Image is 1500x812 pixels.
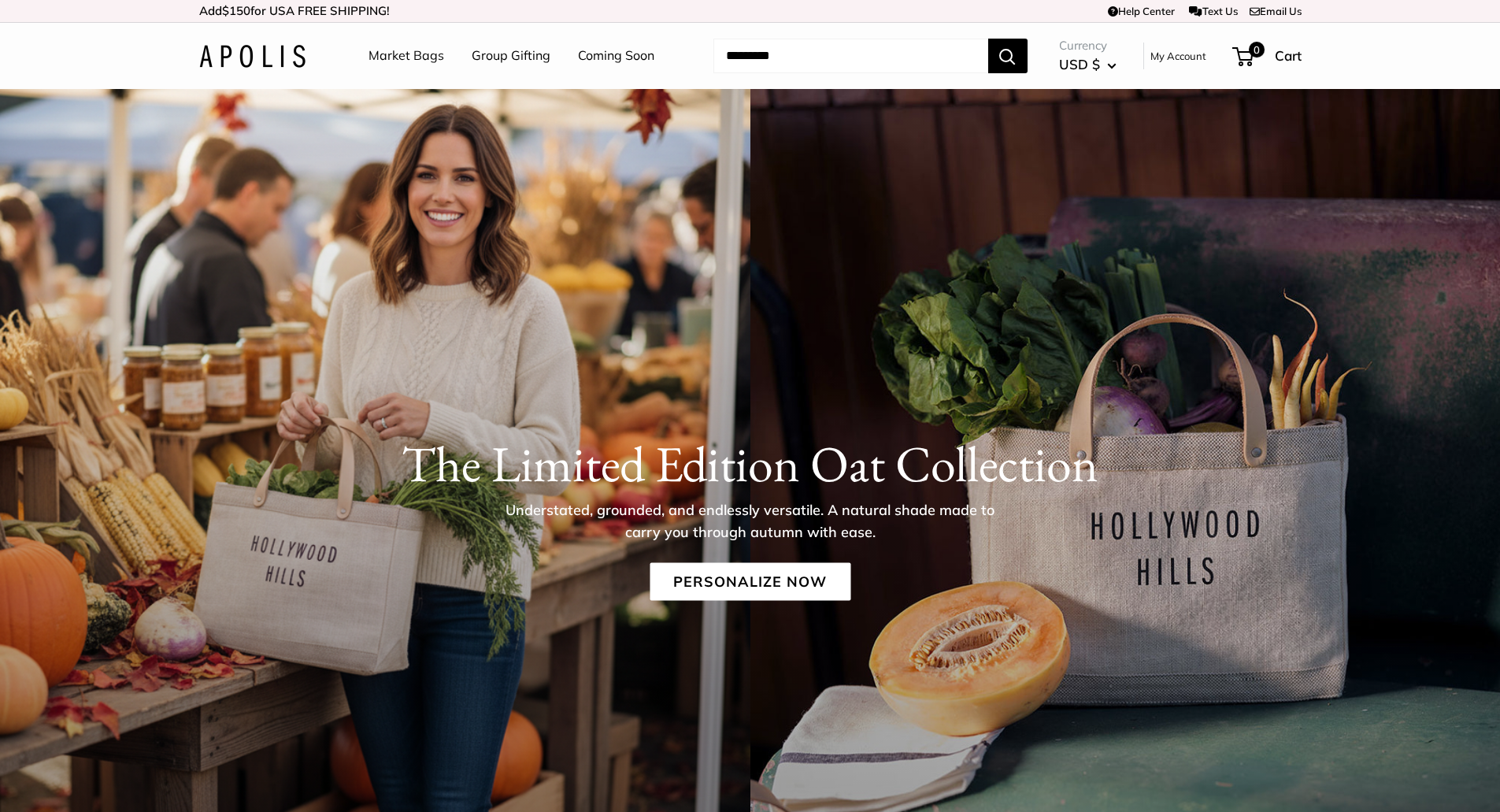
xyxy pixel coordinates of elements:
span: 0 [1248,42,1264,57]
button: USD $ [1059,52,1117,77]
img: Apolis [199,45,306,68]
a: 0 Cart [1234,43,1302,69]
a: Help Center [1108,5,1175,17]
a: Personalize Now [650,562,850,600]
span: Currency [1059,35,1117,57]
a: My Account [1150,46,1206,65]
span: $150 [222,3,250,18]
a: Text Us [1189,5,1237,17]
button: Search [988,39,1028,73]
a: Email Us [1250,5,1302,17]
a: Market Bags [369,44,444,68]
a: Coming Soon [578,44,654,68]
a: Group Gifting [472,44,550,68]
span: USD $ [1059,56,1100,72]
h1: The Limited Edition Oat Collection [199,433,1302,493]
p: Understated, grounded, and endlessly versatile. A natural shade made to carry you through autumn ... [494,499,1006,543]
input: Search... [713,39,988,73]
span: Cart [1275,47,1302,64]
